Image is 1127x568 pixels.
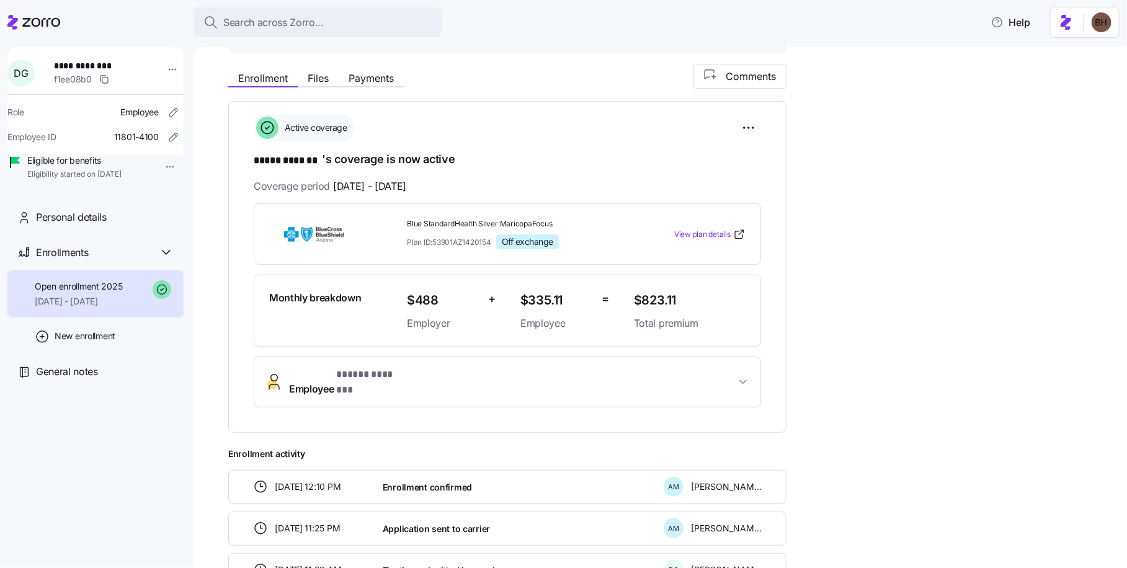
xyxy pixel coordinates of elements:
span: [PERSON_NAME] [691,481,762,493]
span: [DATE] - [DATE] [35,295,122,308]
span: $335.11 [520,290,592,311]
span: Eligible for benefits [27,154,122,167]
span: Enrollments [36,245,88,260]
span: f1ee08b0 [54,73,92,86]
span: Eligibility started on [DATE] [27,169,122,180]
span: Application sent to carrier [383,523,490,535]
span: [DATE] 11:25 PM [275,522,341,535]
span: Employee [120,106,159,118]
span: Off exchange [502,236,553,247]
span: Employee [289,367,411,397]
span: D G [14,68,28,78]
span: Coverage period [254,179,406,194]
span: General notes [36,364,98,379]
span: Help [991,15,1030,30]
span: Employee ID [7,131,56,143]
span: Personal details [36,210,107,225]
span: Search across Zorro... [223,15,324,30]
span: [DATE] - [DATE] [333,179,406,194]
button: Help [981,10,1040,35]
span: [DATE] 12:10 PM [275,481,341,493]
a: View plan details [674,228,746,241]
img: c3c218ad70e66eeb89914ccc98a2927c [1092,12,1111,32]
span: + [488,290,496,308]
span: View plan details [674,229,731,241]
span: Plan ID: 53901AZ1420154 [407,237,491,247]
h1: 's coverage is now active [254,151,761,169]
span: Active coverage [281,122,347,134]
span: Comments [726,69,776,84]
span: [PERSON_NAME] [691,522,762,535]
span: Payments [349,73,394,83]
span: Enrollment [238,73,288,83]
span: Employer [407,316,478,331]
button: Search across Zorro... [194,7,442,37]
span: Total premium [634,316,746,331]
span: New enrollment [55,330,115,342]
span: Open enrollment 2025 [35,280,122,293]
span: Enrollment activity [228,448,786,460]
span: $823.11 [634,290,746,311]
span: Blue StandardHealth Silver MaricopaFocus [407,219,624,229]
span: Monthly breakdown [269,290,362,306]
span: Role [7,106,24,118]
span: A M [668,525,679,532]
button: Comments [693,64,786,89]
span: = [602,290,609,308]
span: 11801-4100 [114,131,159,143]
span: Enrollment confirmed [383,481,472,494]
span: A M [668,484,679,490]
img: BlueCross BlueShield of Arizona [269,220,359,249]
span: Employee [520,316,592,331]
span: Files [308,73,329,83]
span: $488 [407,290,478,311]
